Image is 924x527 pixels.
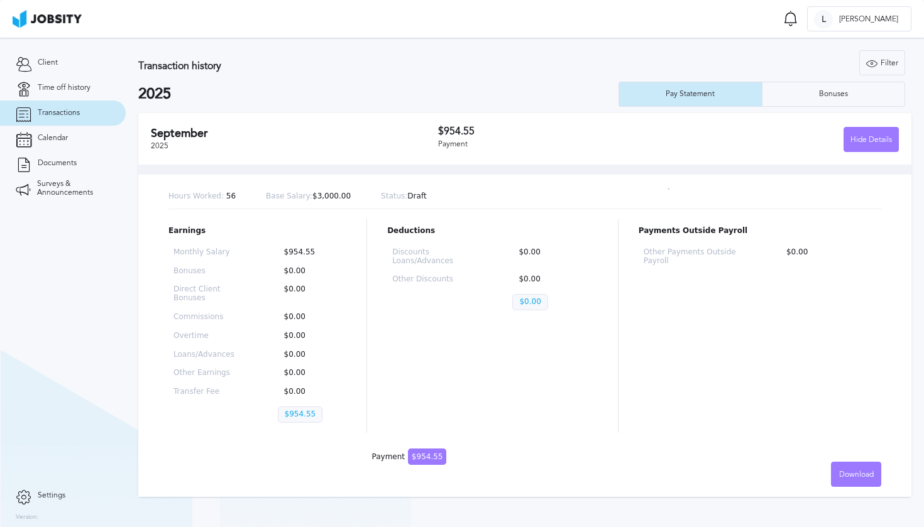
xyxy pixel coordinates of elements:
[512,275,592,284] p: $0.00
[438,140,669,149] div: Payment
[278,406,323,423] p: $954.55
[278,350,342,359] p: $0.00
[13,10,82,28] img: ab4bad089aa723f57921c736e9817d99.png
[173,313,238,322] p: Commissions
[860,51,905,76] div: Filter
[278,369,342,378] p: $0.00
[639,227,881,236] p: Payments Outside Payroll
[807,6,911,31] button: L[PERSON_NAME]
[38,159,77,168] span: Documents
[266,192,351,201] p: $3,000.00
[138,60,558,72] h3: Transaction history
[619,82,762,107] button: Pay Statement
[372,453,447,462] div: Payment
[859,50,905,75] button: Filter
[173,248,238,257] p: Monthly Salary
[278,285,342,303] p: $0.00
[833,15,905,24] span: [PERSON_NAME]
[844,128,898,153] div: Hide Details
[278,267,342,276] p: $0.00
[38,58,58,67] span: Client
[278,388,342,396] p: $0.00
[844,127,899,152] button: Hide Details
[38,109,80,117] span: Transactions
[408,448,447,465] span: $954.55
[173,285,238,303] p: Direct Client Bonuses
[151,141,168,150] span: 2025
[813,90,854,99] div: Bonuses
[168,227,346,236] p: Earnings
[392,248,472,266] p: Discounts Loans/Advances
[392,275,472,284] p: Other Discounts
[37,180,110,197] span: Surveys & Announcements
[266,192,312,200] span: Base Salary:
[138,85,619,103] h2: 2025
[278,332,342,340] p: $0.00
[173,369,238,378] p: Other Earnings
[644,248,740,266] p: Other Payments Outside Payroll
[38,134,68,143] span: Calendar
[173,267,238,276] p: Bonuses
[278,248,342,257] p: $954.55
[278,313,342,322] p: $0.00
[168,192,224,200] span: Hours Worked:
[438,126,669,137] h3: $954.55
[173,350,238,359] p: Loans/Advances
[38,84,91,92] span: Time off history
[173,332,238,340] p: Overtime
[839,470,874,479] span: Download
[512,294,547,310] p: $0.00
[173,388,238,396] p: Transfer Fee
[762,82,905,107] button: Bonuses
[151,127,438,140] h2: September
[381,192,407,200] span: Status:
[381,192,427,201] p: Draft
[168,192,236,201] p: 56
[387,227,598,236] p: Deductions
[512,248,592,266] p: $0.00
[814,10,833,29] div: L
[659,90,721,99] div: Pay Statement
[38,491,65,500] span: Settings
[831,462,881,487] button: Download
[780,248,876,266] p: $0.00
[16,514,39,521] label: Version:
